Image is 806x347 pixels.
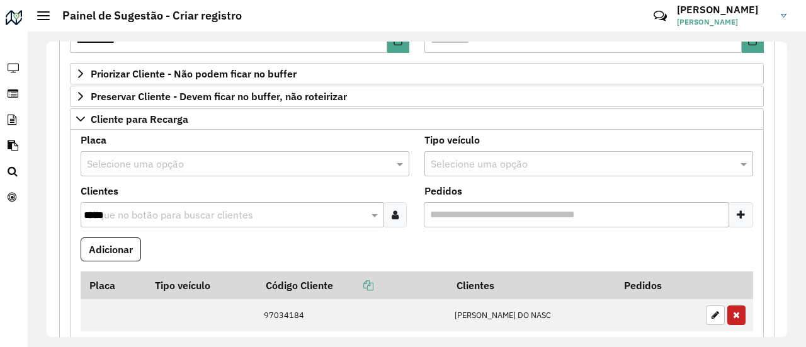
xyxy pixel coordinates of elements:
[448,299,615,331] td: [PERSON_NAME] DO NASC
[81,183,118,198] label: Clientes
[81,271,146,299] th: Placa
[91,114,188,124] span: Cliente para Recarga
[258,271,448,299] th: Código Cliente
[70,63,764,84] a: Priorizar Cliente - Não podem ficar no buffer
[50,9,242,23] h2: Painel de Sugestão - Criar registro
[647,3,674,30] a: Contato Rápido
[448,271,615,299] th: Clientes
[333,279,373,292] a: Copiar
[91,91,347,101] span: Preservar Cliente - Devem ficar no buffer, não roteirizar
[91,69,297,79] span: Priorizar Cliente - Não podem ficar no buffer
[677,4,771,16] h3: [PERSON_NAME]
[70,108,764,130] a: Cliente para Recarga
[424,183,462,198] label: Pedidos
[424,132,480,147] label: Tipo veículo
[81,132,106,147] label: Placa
[677,16,771,28] span: [PERSON_NAME]
[146,271,257,299] th: Tipo veículo
[258,299,448,331] td: 97034184
[70,86,764,107] a: Preservar Cliente - Devem ficar no buffer, não roteirizar
[81,237,141,261] button: Adicionar
[615,271,699,299] th: Pedidos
